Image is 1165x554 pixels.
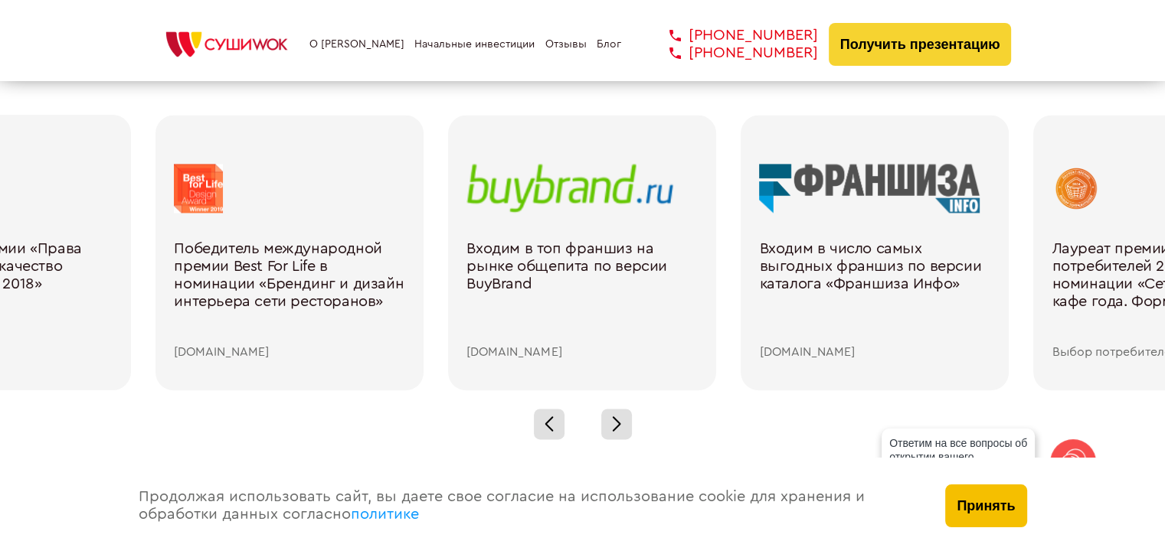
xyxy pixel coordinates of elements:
[882,429,1035,485] div: Ответим на все вопросы об открытии вашего [PERSON_NAME]!
[829,23,1012,66] button: Получить презентацию
[414,38,535,51] a: Начальные инвестиции
[759,240,990,346] div: Входим в число самых выгодных франшиз по версии каталога «Франшиза Инфо»
[174,345,405,359] div: [DOMAIN_NAME]
[597,38,621,51] a: Блог
[759,164,990,360] a: Входим в число самых выгодных франшиз по версии каталога «Франшиза Инфо» [DOMAIN_NAME]
[309,38,404,51] a: О [PERSON_NAME]
[154,28,299,61] img: СУШИWOK
[646,44,818,62] a: [PHONE_NUMBER]
[466,240,698,346] div: Входим в топ франшиз на рынке общепита по версии BuyBrand
[174,240,405,346] div: Победитель международной премии Best For Life в номинации «Брендинг и дизайн интерьера сети ресто...
[351,507,419,522] a: политике
[759,345,990,359] div: [DOMAIN_NAME]
[466,345,698,359] div: [DOMAIN_NAME]
[123,458,931,554] div: Продолжая использовать сайт, вы даете свое согласие на использование cookie для хранения и обрабо...
[646,27,818,44] a: [PHONE_NUMBER]
[945,484,1026,527] button: Принять
[545,38,587,51] a: Отзывы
